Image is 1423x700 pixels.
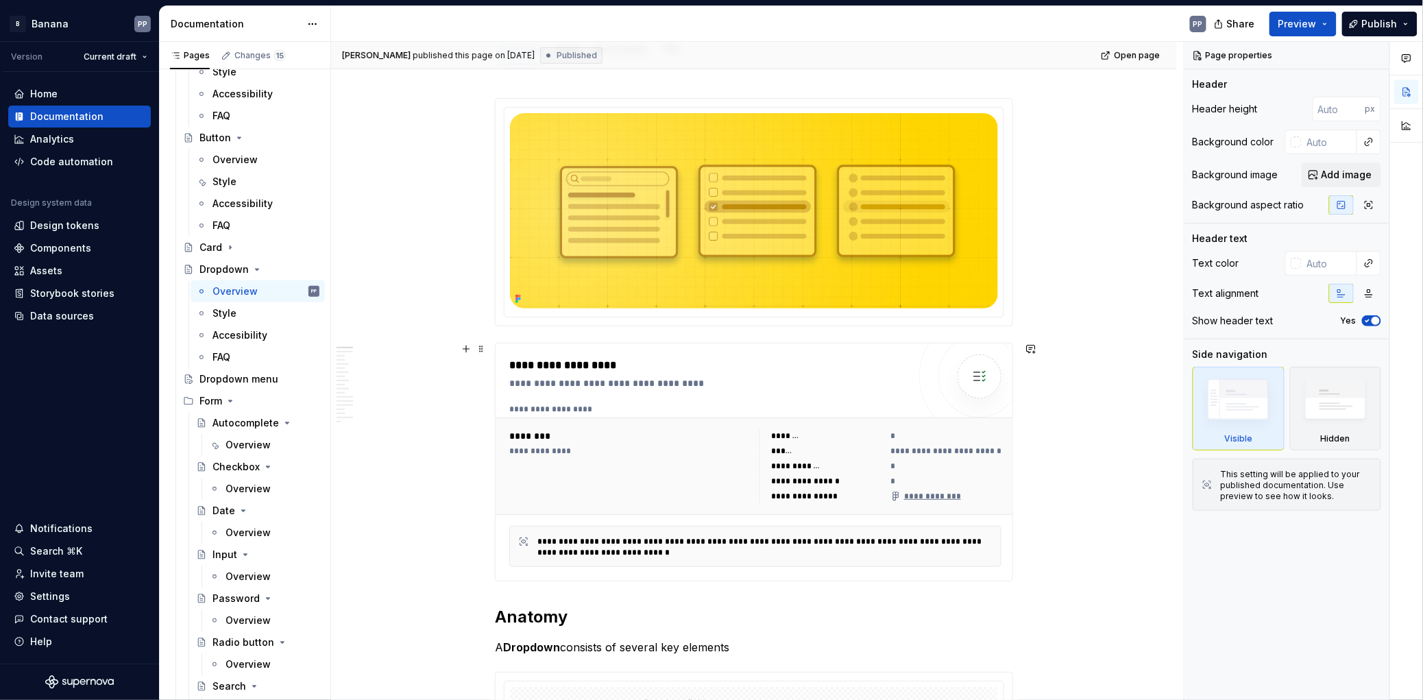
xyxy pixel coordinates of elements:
a: Code automation [8,151,151,173]
div: Radio button [212,636,274,649]
div: Banana [32,17,69,31]
a: Style [191,302,325,324]
div: Dropdown menu [199,372,278,386]
a: Checkbox [191,456,325,478]
div: Overview [226,482,271,496]
div: PP [1193,19,1203,29]
div: Input [212,548,237,562]
a: Input [191,544,325,566]
a: Overview [204,434,325,456]
div: published this page on [DATE] [413,50,535,61]
button: Publish [1342,12,1418,36]
p: A consists of several key elements [495,639,1013,655]
div: Changes [234,50,286,61]
a: Overview [204,478,325,500]
a: Radio button [191,631,325,653]
button: Notifications [8,518,151,540]
div: Design tokens [30,219,99,232]
div: Overview [226,657,271,671]
a: Overview [204,653,325,675]
div: Overview [212,153,258,167]
a: FAQ [191,105,325,127]
button: BBananaPP [3,9,156,38]
div: Overview [226,614,271,627]
div: Button [199,131,231,145]
div: Invite team [30,567,84,581]
div: Header [1193,77,1228,91]
div: This setting will be applied to your published documentation. Use preview to see how it looks. [1221,469,1372,502]
div: Text alignment [1193,287,1259,300]
div: Accessibility [212,197,273,210]
input: Auto [1313,97,1365,121]
div: Overview [226,526,271,540]
button: Current draft [77,47,154,67]
span: [PERSON_NAME] [342,50,411,61]
span: 15 [273,50,286,61]
div: Background aspect ratio [1193,198,1304,212]
a: FAQ [191,346,325,368]
div: Autocomplete [212,416,279,430]
a: Components [8,237,151,259]
div: Background image [1193,168,1278,182]
a: Dropdown [178,258,325,280]
span: Published [557,50,597,61]
button: Help [8,631,151,653]
div: Design system data [11,197,92,208]
div: PP [311,285,317,298]
input: Auto [1302,130,1357,154]
div: Password [212,592,260,605]
a: FAQ [191,215,325,237]
a: OverviewPP [191,280,325,302]
svg: Supernova Logo [45,675,114,689]
a: Overview [191,149,325,171]
a: Analytics [8,128,151,150]
button: Search ⌘K [8,540,151,562]
div: Visible [1193,367,1285,450]
a: Design tokens [8,215,151,237]
a: Accessibility [191,83,325,105]
a: Overview [204,610,325,631]
a: Button [178,127,325,149]
a: Data sources [8,305,151,327]
a: Documentation [8,106,151,128]
div: Contact support [30,612,108,626]
div: Documentation [30,110,104,123]
span: Open page [1114,50,1160,61]
div: Accesibility [212,328,267,342]
div: Background color [1193,135,1274,149]
a: Overview [204,522,325,544]
div: Style [212,65,236,79]
span: Add image [1322,168,1372,182]
div: Header height [1193,102,1258,116]
div: FAQ [212,350,230,364]
a: Home [8,83,151,105]
a: Accessibility [191,193,325,215]
div: Text color [1193,256,1239,270]
a: Card [178,237,325,258]
span: Current draft [84,51,136,62]
div: Side navigation [1193,348,1268,361]
div: FAQ [212,109,230,123]
a: Invite team [8,563,151,585]
div: Header text [1193,232,1248,245]
div: Show header text [1193,314,1274,328]
a: Password [191,588,325,610]
div: Assets [30,264,62,278]
div: Analytics [30,132,74,146]
div: Data sources [30,309,94,323]
label: Yes [1341,315,1357,326]
input: Auto [1302,251,1357,276]
div: Dropdown [199,263,249,276]
div: Overview [212,285,258,298]
span: Share [1227,17,1255,31]
div: Accessibility [212,87,273,101]
button: Share [1207,12,1264,36]
a: Date [191,500,325,522]
div: Visible [1224,433,1252,444]
div: Checkbox [212,460,260,474]
a: Storybook stories [8,282,151,304]
div: Search [212,679,246,693]
div: B [10,16,26,32]
strong: Dropdown [503,640,560,654]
